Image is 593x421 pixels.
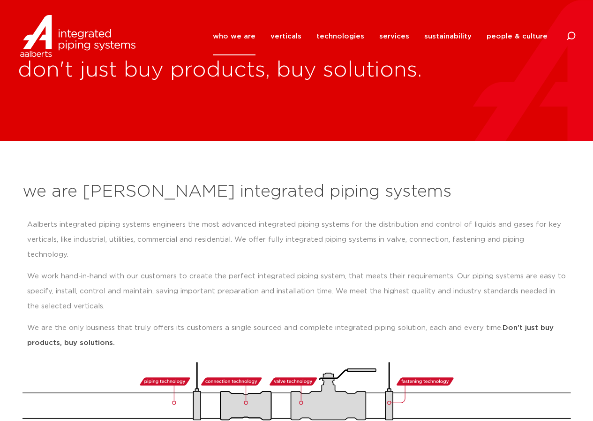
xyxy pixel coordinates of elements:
[270,17,301,55] a: verticals
[213,17,255,55] a: who we are
[487,17,548,55] a: people & culture
[213,17,548,55] nav: Menu
[424,17,472,55] a: sustainability
[27,321,566,351] p: We are the only business that truly offers its customers a single sourced and complete integrated...
[27,217,566,262] p: Aalberts integrated piping systems engineers the most advanced integrated piping systems for the ...
[316,17,364,55] a: technologies
[27,269,566,314] p: We work hand-in-hand with our customers to create the perfect integrated piping system, that meet...
[23,181,571,203] h2: we are [PERSON_NAME] integrated piping systems
[379,17,409,55] a: services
